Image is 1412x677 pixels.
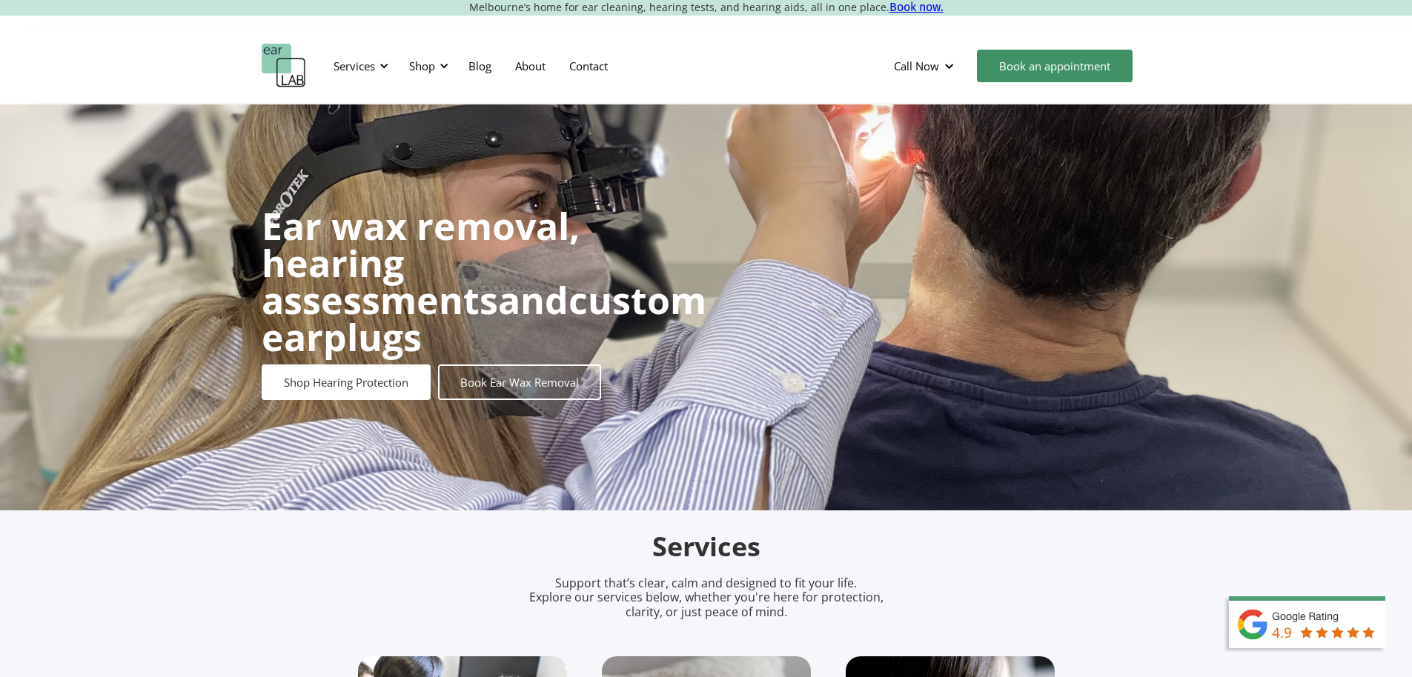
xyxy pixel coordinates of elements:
div: Call Now [894,59,939,73]
div: Shop [400,44,453,88]
a: About [503,44,557,87]
p: Support that’s clear, calm and designed to fit your life. Explore our services below, whether you... [510,576,903,619]
a: Shop Hearing Protection [262,364,431,400]
strong: Ear wax removal, hearing assessments [262,201,580,325]
a: home [262,44,306,88]
a: Blog [457,44,503,87]
strong: custom earplugs [262,275,706,362]
a: Book Ear Wax Removal [438,364,601,400]
div: Services [325,44,393,88]
div: Call Now [882,44,969,88]
div: Services [334,59,375,73]
a: Book an appointment [977,50,1133,82]
a: Contact [557,44,620,87]
div: Shop [409,59,435,73]
h1: and [262,207,706,356]
h2: Services [358,530,1055,564]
